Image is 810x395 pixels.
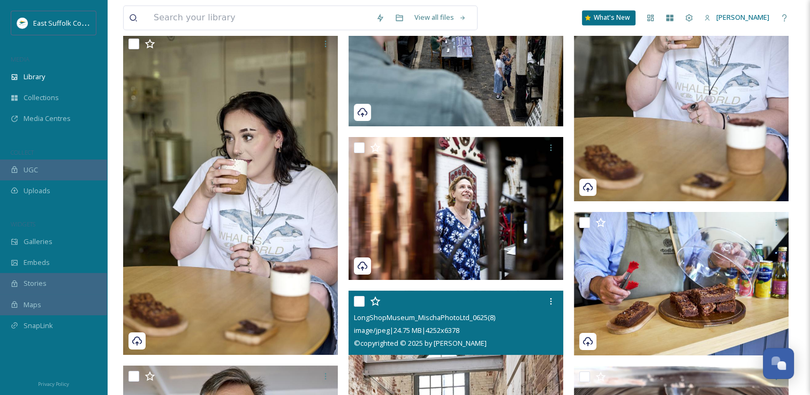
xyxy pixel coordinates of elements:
[24,257,50,268] span: Embeds
[24,113,71,124] span: Media Centres
[354,338,487,348] span: © copyrighted © 2025 by [PERSON_NAME]
[574,212,789,355] img: TosierChocolatemaker_MischaPhotoLtd_0625(3)
[11,220,35,228] span: WIDGETS
[716,12,769,22] span: [PERSON_NAME]
[354,325,459,335] span: image/jpeg | 24.75 MB | 4252 x 6378
[763,348,794,379] button: Open Chat
[38,381,69,388] span: Privacy Policy
[38,377,69,390] a: Privacy Policy
[24,186,50,196] span: Uploads
[24,93,59,103] span: Collections
[11,148,34,156] span: COLLECT
[24,237,52,247] span: Galleries
[24,321,53,331] span: SnapLink
[409,7,472,28] a: View all files
[349,137,563,280] img: LongShopMuseum_MischaPhotoLtd_0625(4)
[123,33,338,355] img: TosierChocolatemaker_MischaPhotoLtd_0625(11)
[582,10,635,25] a: What's New
[148,6,370,29] input: Search your library
[24,278,47,288] span: Stories
[33,18,96,28] span: East Suffolk Council
[354,313,495,322] span: LongShopMuseum_MischaPhotoLtd_0625(8)
[17,18,28,28] img: ESC%20Logo.png
[11,55,29,63] span: MEDIA
[24,165,38,175] span: UGC
[699,7,775,28] a: [PERSON_NAME]
[24,72,45,82] span: Library
[24,300,41,310] span: Maps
